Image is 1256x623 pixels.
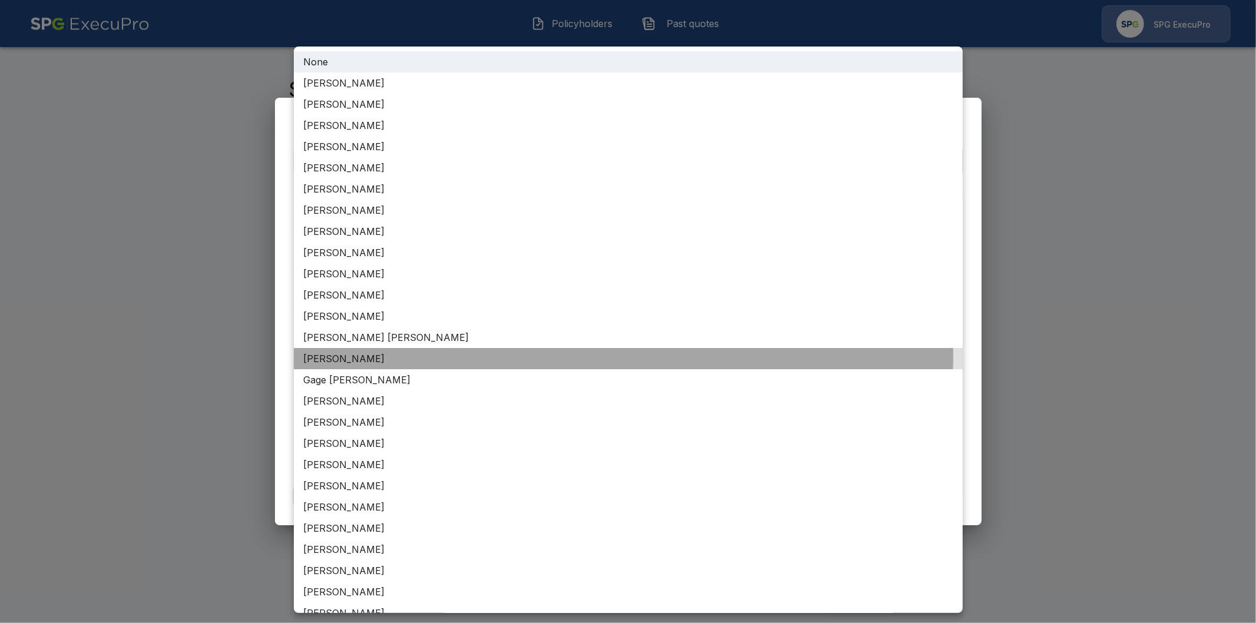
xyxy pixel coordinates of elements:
li: [PERSON_NAME] [294,560,963,581]
li: [PERSON_NAME] [294,475,963,496]
li: [PERSON_NAME] [294,72,963,94]
li: [PERSON_NAME] [294,200,963,221]
li: [PERSON_NAME] [294,94,963,115]
li: [PERSON_NAME] [294,348,963,369]
li: [PERSON_NAME] [294,412,963,433]
li: [PERSON_NAME] [PERSON_NAME] [294,327,963,348]
li: [PERSON_NAME] [294,539,963,560]
li: None [294,51,963,72]
li: [PERSON_NAME] [294,178,963,200]
li: [PERSON_NAME] [294,454,963,475]
li: [PERSON_NAME] [294,115,963,136]
li: [PERSON_NAME] [294,433,963,454]
li: [PERSON_NAME] [294,221,963,242]
li: [PERSON_NAME] [294,306,963,327]
li: Gage [PERSON_NAME] [294,369,963,390]
li: [PERSON_NAME] [294,242,963,263]
li: [PERSON_NAME] [294,284,963,306]
li: [PERSON_NAME] [294,136,963,157]
li: [PERSON_NAME] [294,496,963,518]
li: [PERSON_NAME] [294,263,963,284]
li: [PERSON_NAME] [294,157,963,178]
li: [PERSON_NAME] [294,581,963,602]
li: [PERSON_NAME] [294,518,963,539]
li: [PERSON_NAME] [294,390,963,412]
